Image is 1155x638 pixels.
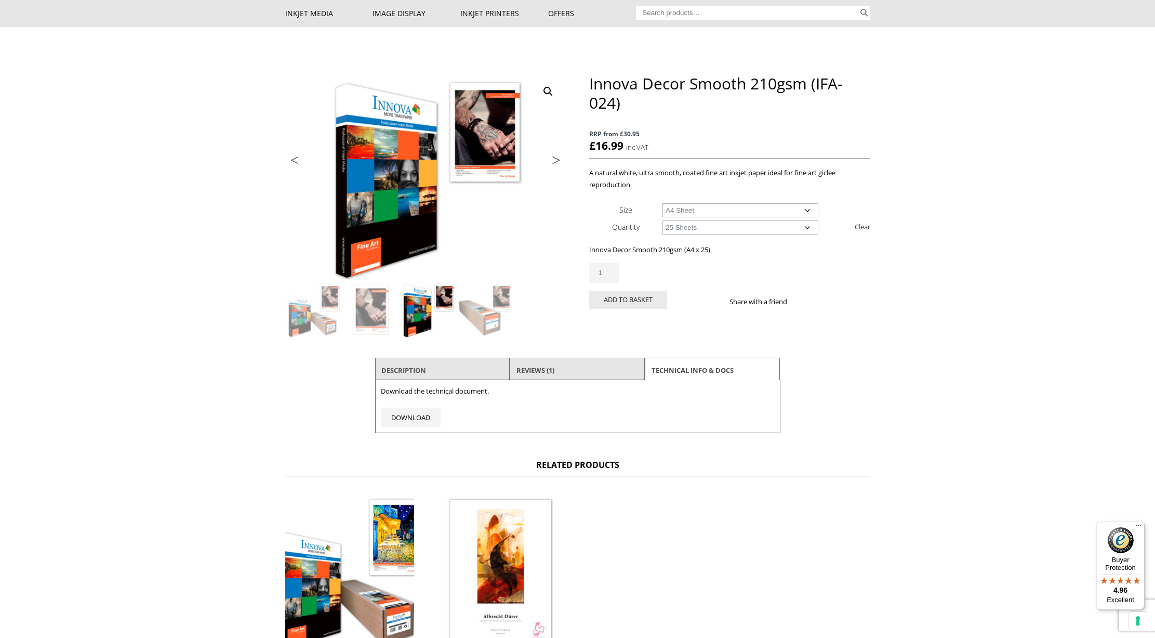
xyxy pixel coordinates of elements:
[381,361,426,380] a: Description
[589,74,870,112] h1: Innova Decor Smooth 210gsm (IFA-024)
[589,167,870,191] p: A natural white, ultra smooth, coated fine art inkjet paper ideal for fine art giclee reproduction
[539,82,557,101] a: View full-screen image gallery
[1108,527,1134,553] img: Trusted Shops Trustmark
[652,361,734,380] a: TECHNICAL INFO & DOCS
[1096,556,1145,571] p: Buyer Protection
[286,282,342,338] img: Innova Decor Smooth 210gsm (IFA-024)
[812,297,820,306] img: twitter sharing button
[729,296,800,308] p: Share with a friend
[589,128,870,140] span: RRP from £30.95
[381,408,441,427] a: DOWNLOAD
[516,361,554,380] a: Reviews (1)
[589,244,870,256] p: Innova Decor Smooth 210gsm (A4 x 25)
[589,263,619,283] input: Product quantity
[1096,596,1145,604] p: Excellent
[381,385,775,397] p: Download the technical document.
[1113,586,1127,594] span: 4.96
[858,6,870,20] button: Search
[589,138,595,153] span: £
[400,282,456,338] img: Innova Decor Smooth 210gsm (IFA-024) - Image 3
[855,218,870,235] a: Clear options
[343,282,399,338] img: Innova Decor Smooth 210gsm (IFA-024) - Image 2
[1096,522,1145,610] button: Trusted Shops TrustmarkBuyer Protection4.96Excellent
[1129,612,1147,630] button: Your consent preferences for tracking technologies
[589,138,623,153] bdi: 16.99
[285,459,870,476] h2: Related products
[612,222,640,232] label: Quantity
[619,205,632,215] label: Size
[1132,522,1145,534] button: Menu
[800,297,808,306] img: facebook sharing button
[457,282,513,338] img: Innova Decor Smooth 210gsm (IFA-024) - Image 4
[825,297,833,306] img: email sharing button
[589,291,667,309] button: Add to basket
[636,6,858,20] input: Search products…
